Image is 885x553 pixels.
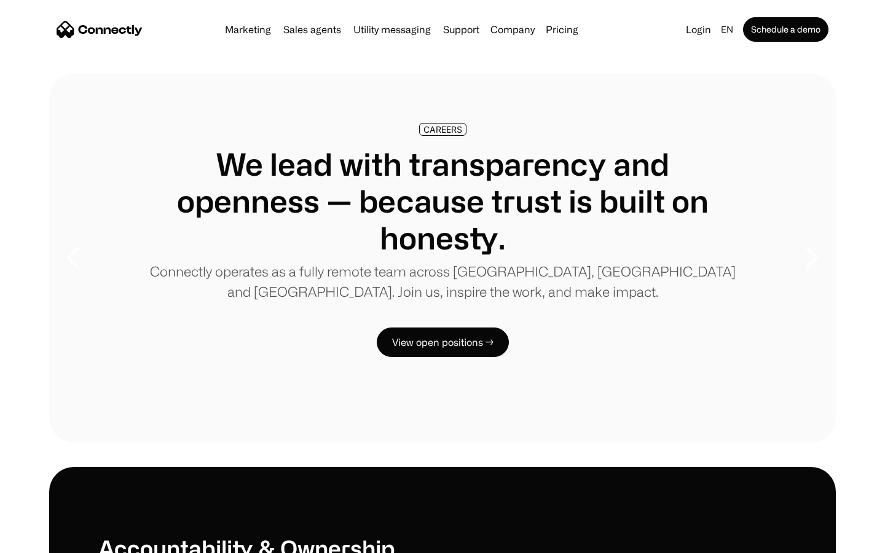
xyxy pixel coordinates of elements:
div: en [721,21,733,38]
a: Utility messaging [348,25,436,34]
div: CAREERS [423,125,462,134]
a: Marketing [220,25,276,34]
a: Sales agents [278,25,346,34]
a: Pricing [541,25,583,34]
aside: Language selected: English [12,530,74,549]
a: Schedule a demo [743,17,828,42]
h1: We lead with transparency and openness — because trust is built on honesty. [147,146,737,256]
ul: Language list [25,531,74,549]
div: Company [490,21,535,38]
p: Connectly operates as a fully remote team across [GEOGRAPHIC_DATA], [GEOGRAPHIC_DATA] and [GEOGRA... [147,261,737,302]
a: Login [681,21,716,38]
a: Support [438,25,484,34]
a: View open positions → [377,327,509,357]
